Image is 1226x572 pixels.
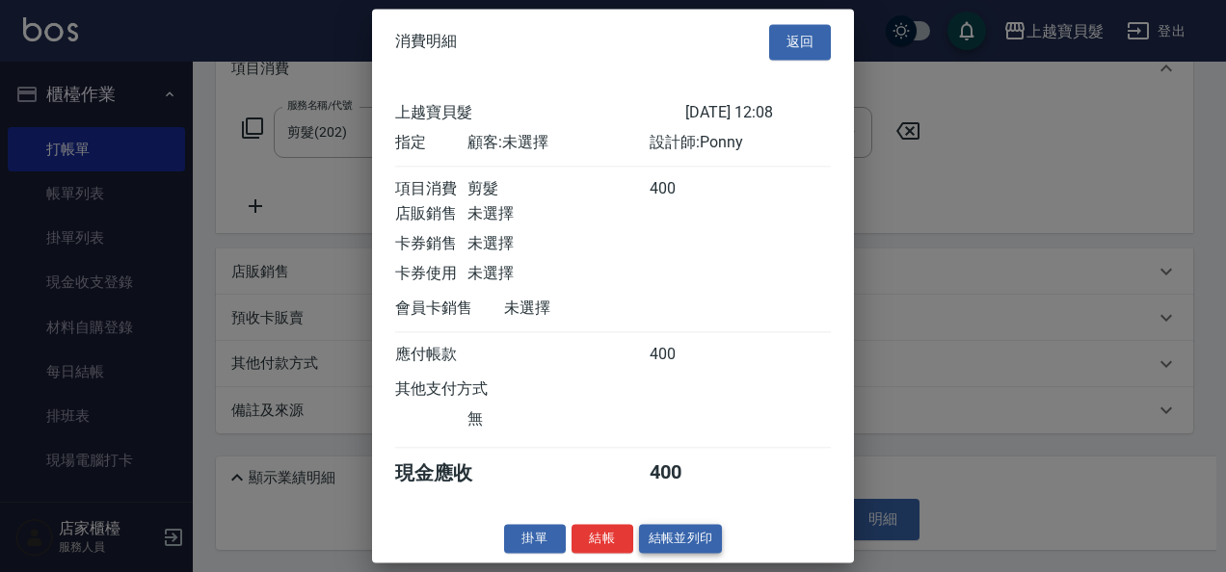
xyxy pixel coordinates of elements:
div: 設計師: Ponny [650,133,831,153]
div: 無 [467,409,649,429]
button: 掛單 [504,524,566,554]
div: 項目消費 [395,179,467,199]
div: 卡券銷售 [395,234,467,254]
div: 400 [650,179,722,199]
div: 顧客: 未選擇 [467,133,649,153]
div: 會員卡銷售 [395,299,504,319]
div: [DATE] 12:08 [685,103,831,123]
div: 剪髮 [467,179,649,199]
div: 現金應收 [395,460,504,486]
span: 消費明細 [395,33,457,52]
div: 上越寶貝髮 [395,103,685,123]
div: 未選擇 [504,299,685,319]
button: 返回 [769,24,831,60]
div: 其他支付方式 [395,379,541,400]
div: 卡券使用 [395,264,467,284]
button: 結帳 [572,524,633,554]
div: 應付帳款 [395,345,467,365]
div: 未選擇 [467,204,649,224]
div: 未選擇 [467,234,649,254]
div: 指定 [395,133,467,153]
div: 未選擇 [467,264,649,284]
div: 400 [650,460,722,486]
button: 結帳並列印 [639,524,723,554]
div: 店販銷售 [395,204,467,224]
div: 400 [650,345,722,365]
